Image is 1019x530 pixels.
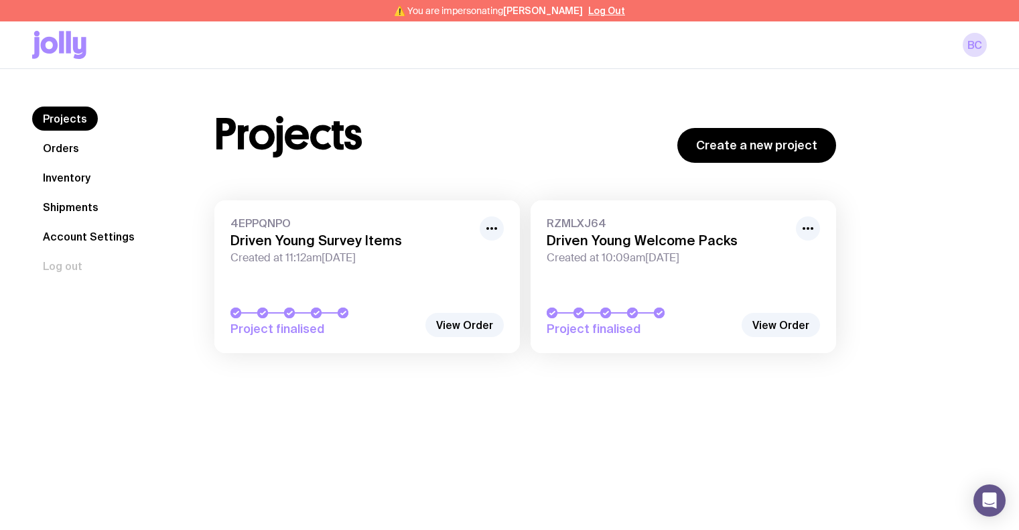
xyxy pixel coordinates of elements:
[973,484,1006,517] div: Open Intercom Messenger
[230,216,472,230] span: 4EPPQNPO
[547,251,788,265] span: Created at 10:09am[DATE]
[588,5,625,16] button: Log Out
[214,113,362,156] h1: Projects
[230,233,472,249] h3: Driven Young Survey Items
[742,313,820,337] a: View Order
[531,200,836,353] a: RZMLXJ64Driven Young Welcome PacksCreated at 10:09am[DATE]Project finalised
[547,321,734,337] span: Project finalised
[230,321,418,337] span: Project finalised
[425,313,504,337] a: View Order
[394,5,583,16] span: ⚠️ You are impersonating
[503,5,583,16] span: [PERSON_NAME]
[547,233,788,249] h3: Driven Young Welcome Packs
[963,33,987,57] a: BC
[677,128,836,163] a: Create a new project
[230,251,472,265] span: Created at 11:12am[DATE]
[32,195,109,219] a: Shipments
[32,136,90,160] a: Orders
[32,165,101,190] a: Inventory
[214,200,520,353] a: 4EPPQNPODriven Young Survey ItemsCreated at 11:12am[DATE]Project finalised
[32,107,98,131] a: Projects
[32,224,145,249] a: Account Settings
[547,216,788,230] span: RZMLXJ64
[32,254,93,278] button: Log out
